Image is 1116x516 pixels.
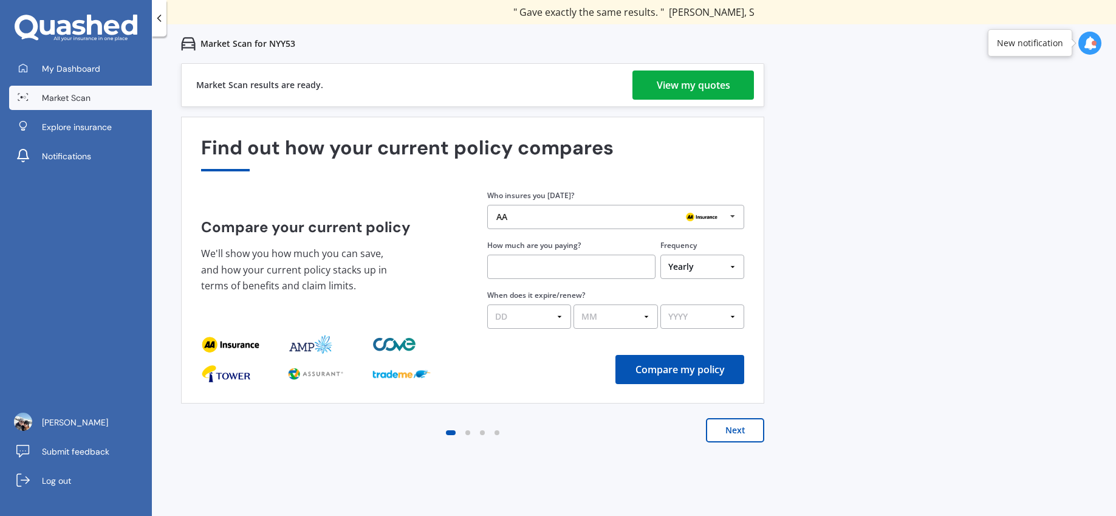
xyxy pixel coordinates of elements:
[9,57,152,81] a: My Dashboard
[997,37,1063,49] div: New notification
[9,469,152,493] a: Log out
[487,190,574,201] label: Who insures you [DATE]?
[632,71,754,100] a: View my quotes
[496,213,507,221] div: AA
[196,64,323,106] div: Market Scan results are ready.
[201,219,458,236] h4: Compare your current policy
[14,413,32,431] img: ACg8ocJQC2CVSSyJB3suLxYivh0x7aWD4AlL0KFHvY2vn6hAI5Gpl2-0OQ=s96-c
[487,290,585,300] label: When does it expire/renew?
[287,335,334,354] img: provider_logo_1
[287,364,345,384] img: provider_logo_1
[201,246,395,294] p: We'll show you how much you can save, and how your current policy stacks up in terms of benefits ...
[706,418,764,442] button: Next
[372,364,431,384] img: provider_logo_2
[9,115,152,139] a: Explore insurance
[42,121,112,133] span: Explore insurance
[682,210,721,224] img: AA.webp
[372,335,419,354] img: provider_logo_2
[42,416,108,428] span: [PERSON_NAME]
[42,63,100,75] span: My Dashboard
[42,445,109,458] span: Submit feedback
[615,355,744,384] button: Compare my policy
[201,335,259,354] img: provider_logo_0
[42,92,91,104] span: Market Scan
[9,144,152,168] a: Notifications
[42,150,91,162] span: Notifications
[9,439,152,464] a: Submit feedback
[9,410,152,435] a: [PERSON_NAME]
[660,240,697,250] label: Frequency
[201,137,744,171] div: Find out how your current policy compares
[181,36,196,51] img: car.f15378c7a67c060ca3f3.svg
[657,71,730,100] div: View my quotes
[201,364,251,384] img: provider_logo_0
[200,38,295,50] p: Market Scan for NYY53
[42,475,71,487] span: Log out
[9,86,152,110] a: Market Scan
[487,240,581,250] label: How much are you paying?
